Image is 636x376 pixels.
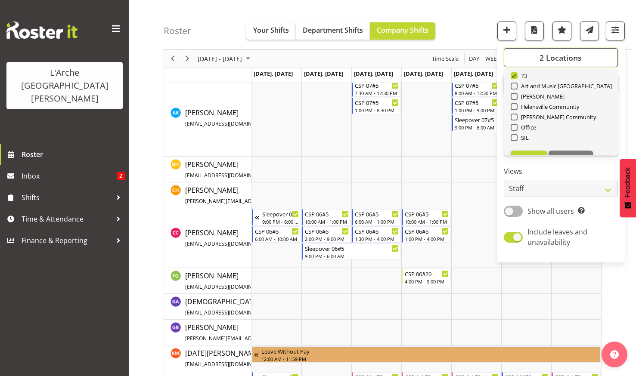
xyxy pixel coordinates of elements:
div: 9:00 PM - 6:00 AM [262,218,299,225]
div: 9:00 PM - 6:00 AM [305,253,399,259]
span: [DEMOGRAPHIC_DATA][PERSON_NAME] [185,297,313,317]
div: CSP 06#5 [305,210,349,218]
a: [PERSON_NAME][EMAIL_ADDRESS][DOMAIN_NAME] [185,271,308,291]
a: [DEMOGRAPHIC_DATA][PERSON_NAME][EMAIL_ADDRESS][DOMAIN_NAME] [185,296,313,317]
span: [EMAIL_ADDRESS][DOMAIN_NAME] [185,240,271,247]
span: 65a [518,62,531,69]
span: [DATE] - [DATE] [197,53,243,64]
div: 8:00 AM - 12:30 PM [455,89,499,96]
div: Faustina Gaensicke"s event - CSP 06#20 Begin From Thursday, August 28, 2025 at 4:00:00 PM GMT+12:... [402,269,451,285]
div: 1:30 PM - 4:00 PM [355,235,399,242]
div: Next [180,49,195,68]
span: [DATE], [DATE] [354,70,393,77]
div: CSP 07#5 [355,81,399,89]
button: Select All [511,151,547,166]
div: L'Arche [GEOGRAPHIC_DATA][PERSON_NAME] [15,66,114,105]
div: Sleepover 06#5 [305,244,399,253]
span: Helensville Community [518,103,580,110]
span: Deselect All [553,154,588,162]
td: Ben Hammond resource [164,157,251,182]
button: Send a list of all shifts for the selected filtered period to all rostered employees. [580,22,599,40]
span: Shifts [22,191,112,204]
span: [EMAIL_ADDRESS][DOMAIN_NAME] [185,309,271,316]
button: Company Shifts [370,22,435,40]
span: Show all users [527,206,574,216]
div: Crissandra Cruz"s event - CSP 06#5 Begin From Monday, August 25, 2025 at 6:00:00 AM GMT+12:00 End... [252,226,301,243]
div: CSP 07#5 [355,98,399,107]
button: Add a new shift [497,22,516,40]
td: Kartik Mahajan resource [164,345,251,371]
span: Time & Attendance [22,213,112,225]
td: Faustina Gaensicke resource [164,268,251,294]
span: 73 [518,72,527,79]
div: 12:00 AM - 11:59 PM [261,355,599,362]
img: help-xxl-2.png [610,350,619,359]
span: [PERSON_NAME][EMAIL_ADDRESS][DOMAIN_NAME][PERSON_NAME] [185,197,352,205]
button: Feedback - Show survey [620,159,636,217]
button: Deselect All [549,151,593,166]
span: Office [518,124,537,131]
button: 2 Locations [504,48,618,67]
span: Roster [22,148,125,161]
div: 4:00 PM - 9:00 PM [405,278,449,285]
div: 1:00 PM - 9:00 PM [455,107,499,114]
div: Crissandra Cruz"s event - Sleepover 06#5 Begin From Tuesday, August 26, 2025 at 9:00:00 PM GMT+12... [302,243,401,260]
div: Crissandra Cruz"s event - Sleepover 06#5 Begin From Sunday, August 24, 2025 at 9:00:00 PM GMT+12:... [252,209,301,225]
span: Include leaves and unavailability [527,227,587,247]
span: [PERSON_NAME] [185,323,386,342]
div: 2:00 PM - 9:00 PM [305,235,349,242]
div: Kartik Mahajan"s event - Leave Without Pay Begin From Thursday, August 14, 2025 at 12:00:00 AM GM... [252,346,601,363]
span: [PERSON_NAME] [518,93,565,100]
button: Timeline Week [484,53,502,64]
div: Crissandra Cruz"s event - CSP 06#5 Begin From Tuesday, August 26, 2025 at 10:00:00 AM GMT+12:00 E... [302,209,351,225]
div: 6:00 AM - 10:00 AM [255,235,299,242]
span: [EMAIL_ADDRESS][DOMAIN_NAME] [185,361,271,368]
span: [DATE][PERSON_NAME] [185,348,308,368]
span: 2 Locations [540,52,582,63]
div: Aman Kaur"s event - CSP 07#5 Begin From Wednesday, August 27, 2025 at 7:30:00 AM GMT+12:00 Ends A... [352,80,401,97]
a: [DATE][PERSON_NAME][EMAIL_ADDRESS][DOMAIN_NAME] [185,348,308,369]
span: [PERSON_NAME] [185,185,386,205]
div: Crissandra Cruz"s event - CSP 06#5 Begin From Wednesday, August 27, 2025 at 1:30:00 PM GMT+12:00 ... [352,226,401,243]
h4: Roster [164,26,191,36]
div: Previous [165,49,180,68]
span: 2 [117,172,125,180]
a: [PERSON_NAME][PERSON_NAME][EMAIL_ADDRESS][DOMAIN_NAME][PERSON_NAME] [185,322,386,343]
span: Week [484,53,501,64]
span: [DATE], [DATE] [254,70,293,77]
span: Department Shifts [303,25,363,35]
span: [PERSON_NAME] [185,160,305,179]
div: CSP 06#5 [405,227,449,235]
span: [PERSON_NAME][EMAIL_ADDRESS][DOMAIN_NAME][PERSON_NAME] [185,335,352,342]
div: 10:00 AM - 1:00 PM [305,218,349,225]
button: Filter Shifts [606,22,625,40]
span: [PERSON_NAME] Community [518,114,596,120]
div: CSP 06#20 [405,269,449,278]
div: 10:00 AM - 1:00 PM [405,218,449,225]
span: Feedback [624,167,632,197]
div: Crissandra Cruz"s event - CSP 06#5 Begin From Wednesday, August 27, 2025 at 6:00:00 AM GMT+12:00 ... [352,209,401,225]
div: Crissandra Cruz"s event - CSP 06#5 Begin From Thursday, August 28, 2025 at 10:00:00 AM GMT+12:00 ... [402,209,451,225]
span: SIL [518,134,529,141]
button: August 25 - 31, 2025 [196,53,254,64]
button: Next [182,53,193,64]
span: Day [468,53,480,64]
span: [EMAIL_ADDRESS][DOMAIN_NAME] [185,120,271,127]
button: Highlight an important date within the roster. [552,22,571,40]
span: [EMAIL_ADDRESS][DOMAIN_NAME] [185,283,271,290]
td: Gillian Bradshaw resource [164,320,251,345]
div: CSP 06#5 [355,227,399,235]
span: [EMAIL_ADDRESS][DOMAIN_NAME] [185,172,271,179]
a: [PERSON_NAME][EMAIL_ADDRESS][DOMAIN_NAME] [185,228,308,248]
div: 9:00 PM - 6:00 AM [455,124,549,131]
button: Department Shifts [296,22,370,40]
div: CSP 06#5 [405,210,449,218]
div: Aman Kaur"s event - CSP 07#5 Begin From Friday, August 29, 2025 at 8:00:00 AM GMT+12:00 Ends At F... [452,80,501,97]
div: Leave Without Pay [261,347,599,355]
span: Company Shifts [377,25,428,35]
span: [DATE], [DATE] [304,70,343,77]
div: 1:00 PM - 8:30 PM [355,107,399,114]
img: Rosterit website logo [6,22,78,39]
button: Your Shifts [246,22,296,40]
div: Crissandra Cruz"s event - CSP 06#5 Begin From Tuesday, August 26, 2025 at 2:00:00 PM GMT+12:00 En... [302,226,351,243]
